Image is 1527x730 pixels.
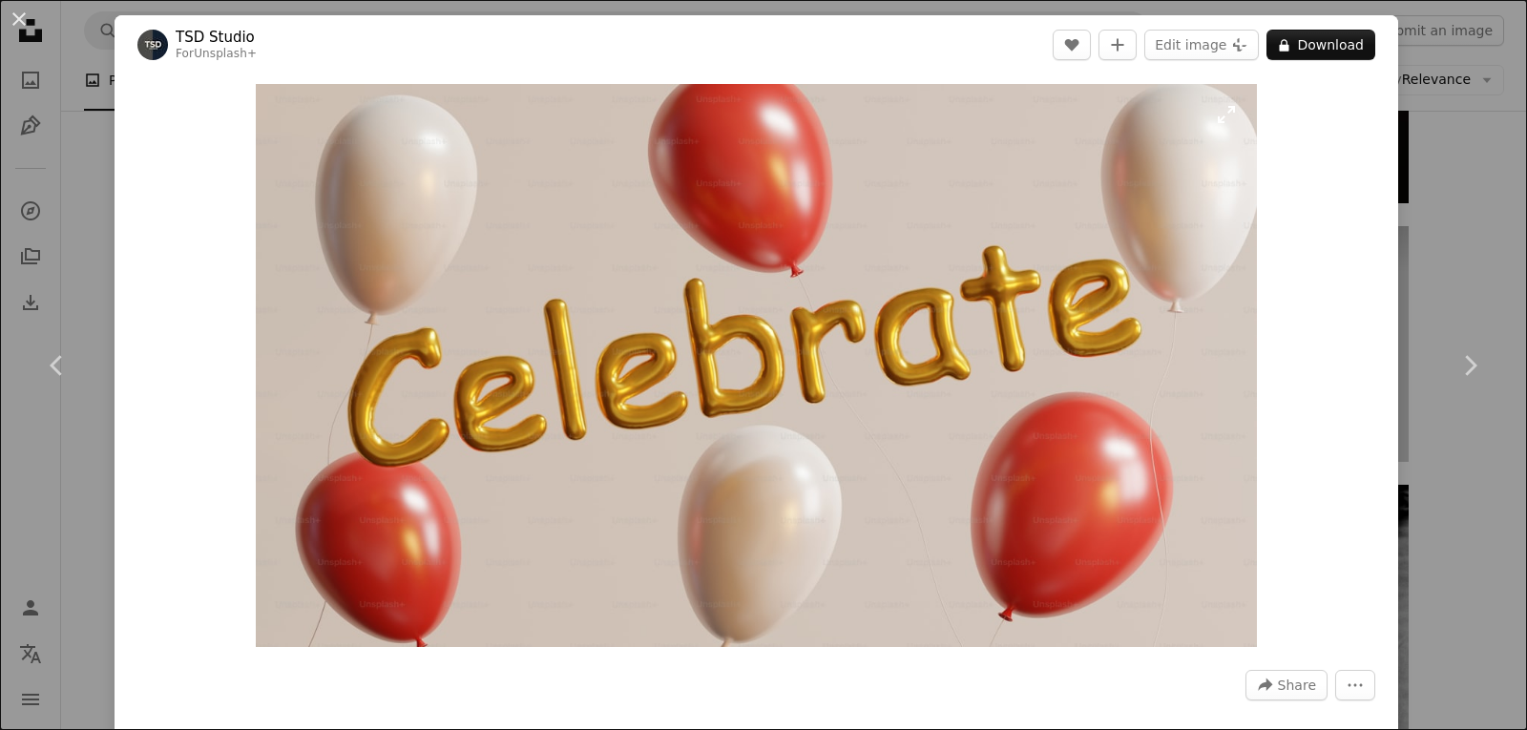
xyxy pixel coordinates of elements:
[1053,30,1091,60] button: Like
[1412,274,1527,457] a: Next
[1144,30,1259,60] button: Edit image
[176,47,257,62] div: For
[1278,671,1316,699] span: Share
[1335,670,1375,700] button: More Actions
[1266,30,1375,60] button: Download
[1098,30,1137,60] button: Add to Collection
[176,28,257,47] a: TSD Studio
[137,30,168,60] img: Go to TSD Studio's profile
[1245,670,1328,700] button: Share this image
[194,47,257,60] a: Unsplash+
[256,84,1257,647] button: Zoom in on this image
[256,84,1257,647] img: a group of balloons that say celebrate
